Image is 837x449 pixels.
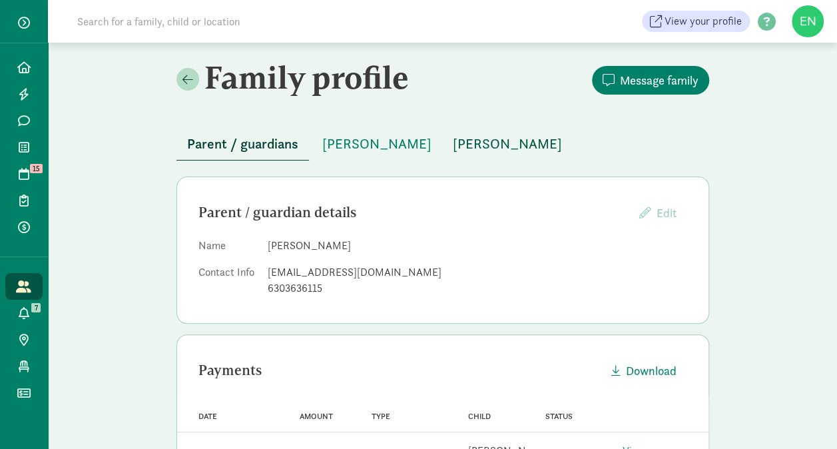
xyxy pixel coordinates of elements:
span: Status [545,412,573,421]
span: Date [198,412,217,421]
button: Edit [629,199,687,227]
iframe: Chat Widget [770,385,837,449]
span: Child [468,412,491,421]
span: 7 [31,303,41,312]
button: Parent / guardians [176,128,309,161]
input: Search for a family, child or location [69,8,443,35]
dt: Name [198,238,257,259]
span: View your profile [665,13,742,29]
button: Download [601,356,687,385]
span: [PERSON_NAME] [453,133,562,155]
a: 15 [5,161,43,187]
a: View your profile [642,11,750,32]
button: [PERSON_NAME] [312,128,442,160]
span: Amount [300,412,333,421]
div: 6303636115 [268,280,687,296]
span: Parent / guardians [187,133,298,155]
a: [PERSON_NAME] [442,137,573,152]
dd: [PERSON_NAME] [268,238,687,254]
button: Message family [592,66,709,95]
button: [PERSON_NAME] [442,128,573,160]
span: Type [372,412,390,421]
a: [PERSON_NAME] [312,137,442,152]
span: Download [626,362,677,380]
span: Edit [657,205,677,221]
div: Payments [198,360,601,381]
span: Message family [620,71,698,89]
a: Parent / guardians [176,137,309,152]
div: Parent / guardian details [198,202,629,223]
div: [EMAIL_ADDRESS][DOMAIN_NAME] [268,264,687,280]
a: 7 [5,300,43,326]
span: 15 [30,164,43,173]
h2: Family profile [176,59,440,96]
span: [PERSON_NAME] [322,133,431,155]
dt: Contact Info [198,264,257,302]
